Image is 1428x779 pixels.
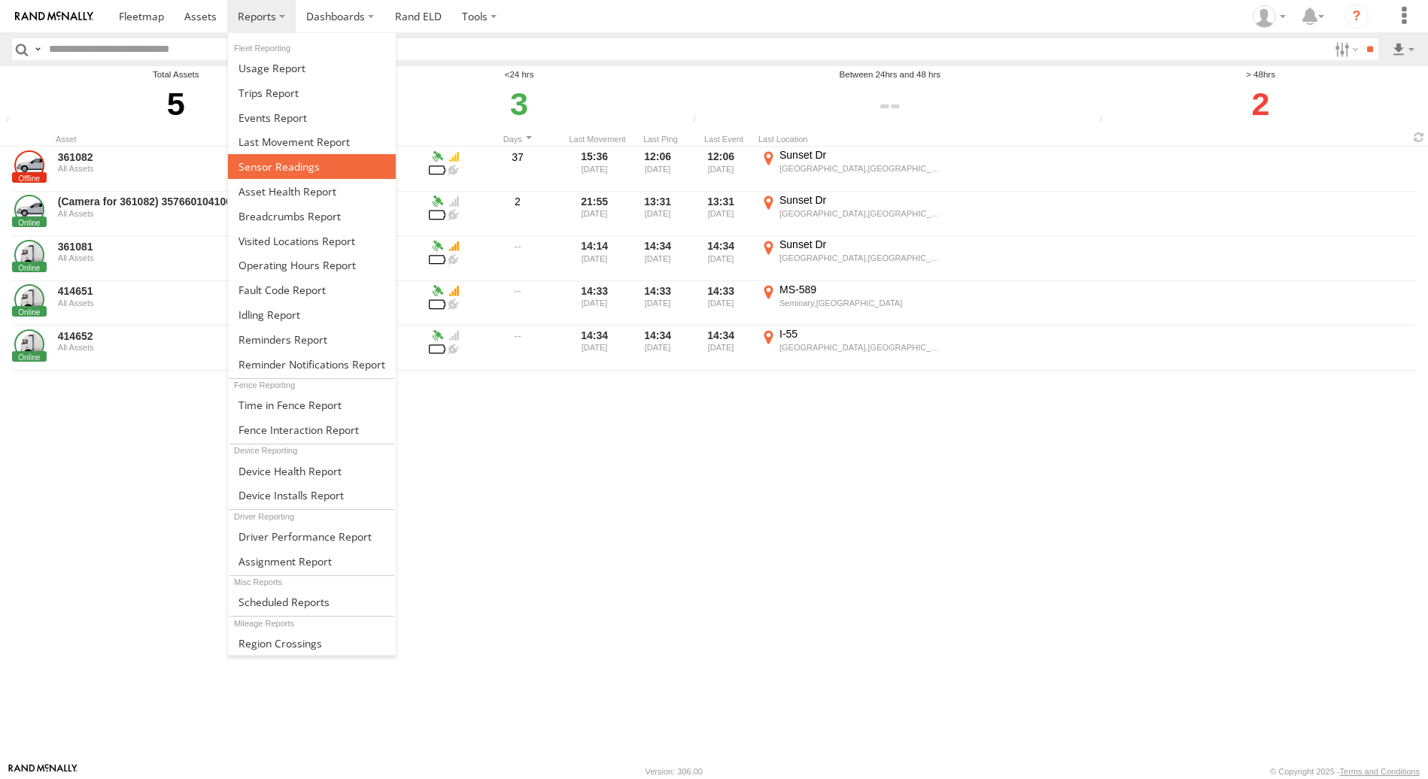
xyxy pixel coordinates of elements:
div: Click to filter last movement > 48hrs [1095,81,1426,126]
div: 14:34 [DATE] [632,238,689,279]
a: Idling Report [228,302,396,327]
a: Last Movement Report [228,129,396,154]
a: View Asset Details [14,150,44,180]
div: <24 hrs [354,68,684,81]
label: Export results as... [1390,38,1416,60]
div: 15:36 [DATE] [569,148,626,189]
div: 12:06 [DATE] [632,148,689,189]
a: Fence Interaction Report [228,417,396,442]
a: (Camera for 361082) 357660104100789 [58,195,264,208]
a: Device Health Report [228,459,396,483]
div: [GEOGRAPHIC_DATA],[GEOGRAPHIC_DATA] [779,163,944,174]
div: All Assets [58,253,264,262]
img: rand-logo.svg [15,11,93,22]
a: Terms and Conditions [1340,767,1420,776]
label: Click to View Event Location [758,283,946,324]
div: Last Event [695,134,752,144]
a: View Asset Details [14,329,44,359]
a: Asset Operating Hours Report [228,253,396,277]
a: Device Installs Report [228,483,396,508]
div: 14:33 [DATE] [695,283,752,324]
i: ? [1344,5,1369,29]
div: 14:33 [DATE] [632,283,689,324]
a: View Asset Details [14,240,44,270]
label: Click to View Event Location [758,327,946,368]
div: [GEOGRAPHIC_DATA],[GEOGRAPHIC_DATA] [779,208,944,219]
div: [GEOGRAPHIC_DATA],[GEOGRAPHIC_DATA] [779,342,944,353]
a: Sensor Readings [228,154,396,179]
a: 414652 [58,329,264,343]
div: Click to filter last movement within 24 hours [354,81,684,126]
div: All Assets [58,209,264,218]
label: Click to View Event Location [758,193,946,235]
div: GSM Signal = 4 [445,327,462,341]
a: Usage Report [228,56,396,80]
div: Click to filter last movement between last 24 and 48 hours [688,81,1091,126]
a: Trips Report [228,80,396,105]
div: 14:33 [DATE] [569,283,626,324]
a: View Asset Details [14,284,44,314]
div: GSM Signal = 2 [445,283,462,296]
a: Breadcrumbs Report [228,204,396,229]
div: All Assets [58,343,264,352]
div: Number of devices that their last movement was between last 24 and 48 hours [688,115,711,126]
span: Refresh [1410,130,1428,144]
div: 37 [472,148,563,189]
a: Asset Health Report [228,179,396,204]
a: 361081 [58,240,264,253]
div: 14:34 [DATE] [632,327,689,368]
div: 12:06 [DATE] [695,148,752,189]
div: Sunset Dr [779,193,944,207]
a: Visited Locations Report [228,229,396,253]
div: Sunset Dr [779,238,944,251]
div: Sunset Dr [779,148,944,162]
div: Total number of Enabled Assets [2,115,25,126]
div: Total Assets [2,68,350,81]
a: Fault Code Report [228,277,396,302]
div: Last Ping [632,134,689,144]
div: Number of devices that their last movement was greater than 48hrs [1095,115,1118,126]
a: View Asset Details [14,195,44,225]
a: Region Crossings [228,631,396,656]
div: All Assets [58,299,264,308]
div: 14:34 [DATE] [695,327,752,368]
div: Click to Sort [472,134,563,144]
a: Scheduled Reports [228,590,396,614]
a: Full Events Report [228,105,396,130]
div: 13:31 [DATE] [695,193,752,235]
a: 414651 [58,284,264,298]
div: GSM Signal = 2 [445,238,462,251]
div: © Copyright 2025 - [1270,767,1420,776]
a: Assignment Report [228,549,396,574]
div: Last Location [758,134,946,144]
a: 361082 [58,150,264,164]
a: Driver Performance Report [228,524,396,549]
div: 14:14 [DATE] [569,238,626,279]
div: 21:55 [DATE] [569,193,626,235]
div: I-55 [779,327,944,341]
label: Click to View Event Location [758,238,946,279]
div: Seminary,[GEOGRAPHIC_DATA] [779,298,944,308]
div: 14:34 [DATE] [569,327,626,368]
div: 13:31 [DATE] [632,193,689,235]
div: 14:34 [DATE] [695,238,752,279]
label: Search Filter Options [1329,38,1361,60]
a: Visit our Website [8,764,77,779]
label: Click to View Event Location [758,148,946,189]
div: 5 [2,81,350,126]
div: > 48hrs [1095,68,1426,81]
div: Gene Roberts [1247,5,1291,28]
label: Search Query [32,38,44,60]
div: GSM Signal = 3 [445,148,462,162]
div: [GEOGRAPHIC_DATA],[GEOGRAPHIC_DATA] [779,253,944,263]
div: MS-589 [779,283,944,296]
div: Click to Sort [569,134,626,144]
div: 2 [472,193,563,235]
div: Asset [56,134,266,144]
a: Time in Fences Report [228,393,396,417]
div: Between 24hrs and 48 hrs [688,68,1091,81]
a: Service Reminder Notifications Report [228,352,396,377]
a: Reminders Report [228,327,396,352]
div: Version: 306.00 [646,767,703,776]
div: All Assets [58,164,264,173]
